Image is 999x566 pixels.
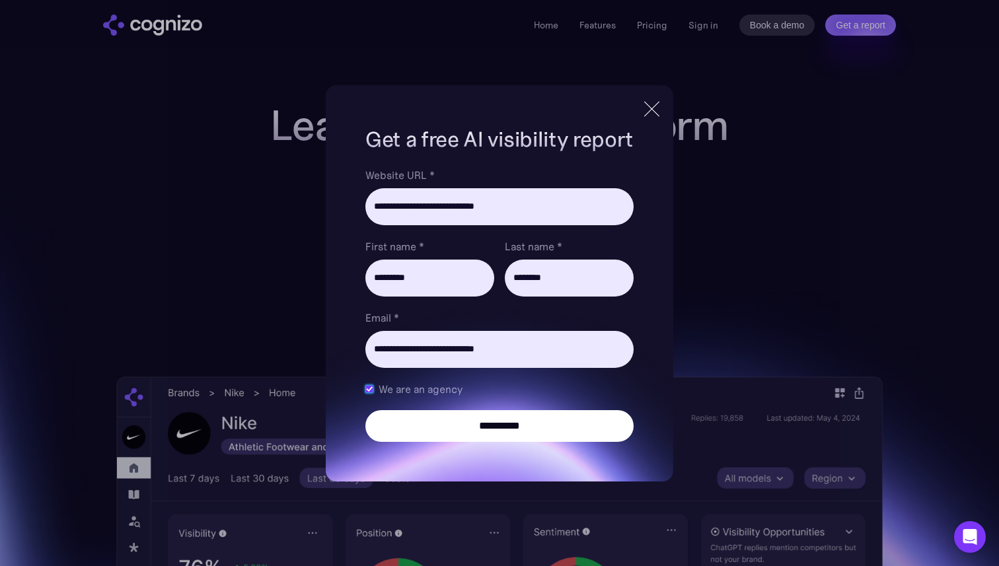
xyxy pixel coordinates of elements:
[365,310,634,326] label: Email *
[365,238,494,254] label: First name *
[505,238,634,254] label: Last name *
[365,125,634,154] h1: Get a free AI visibility report
[379,381,462,397] span: We are an agency
[365,167,634,442] form: Brand Report Form
[365,167,634,183] label: Website URL *
[954,521,986,553] div: Open Intercom Messenger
